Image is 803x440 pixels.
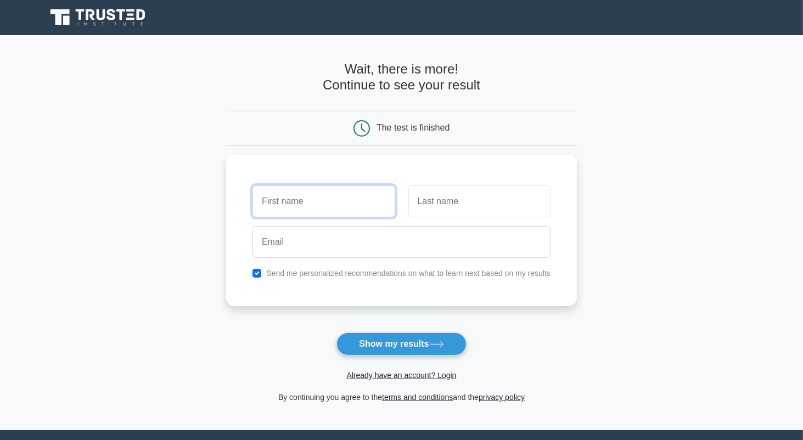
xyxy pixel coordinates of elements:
input: Last name [408,185,551,217]
a: terms and conditions [382,393,453,402]
div: The test is finished [377,123,450,132]
input: First name [252,185,395,217]
h4: Wait, there is more! Continue to see your result [226,61,577,93]
input: Email [252,226,551,258]
a: privacy policy [479,393,525,402]
label: Send me personalized recommendations on what to learn next based on my results [266,269,551,278]
div: By continuing you agree to the and the [220,391,583,404]
button: Show my results [336,332,466,356]
a: Already have an account? Login [346,371,456,380]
